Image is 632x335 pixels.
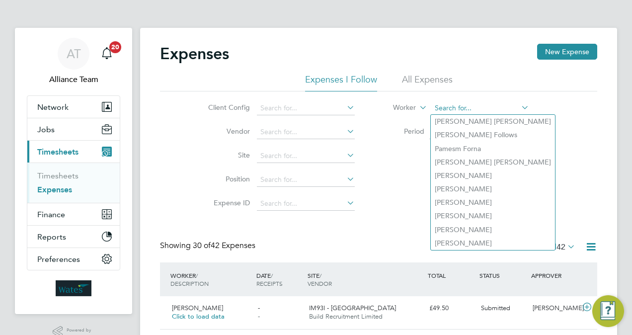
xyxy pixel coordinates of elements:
span: / [196,271,198,279]
div: STATUS [477,266,529,284]
span: - [258,304,260,312]
div: TOTAL [425,266,477,284]
label: Site [205,151,250,160]
a: Go to home page [27,280,120,296]
span: 20 [109,41,121,53]
div: DATE [254,266,306,292]
span: VENDOR [308,279,332,287]
span: Preferences [37,254,80,264]
li: All Expenses [402,74,453,91]
span: Click to load data [172,312,225,321]
span: 42 Expenses [193,241,255,251]
span: Finance [37,210,65,219]
span: DESCRIPTION [170,279,209,287]
button: Timesheets [27,141,120,163]
a: 20 [97,38,117,70]
label: Worker [371,103,416,113]
button: Preferences [27,248,120,270]
span: - [258,312,260,321]
span: Alliance Team [27,74,120,85]
span: RECEIPTS [256,279,283,287]
label: Vendor [205,127,250,136]
button: Reports [27,226,120,248]
span: 30 of [193,241,211,251]
input: Search for... [431,101,529,115]
div: £49.50 [425,300,477,317]
span: [PERSON_NAME] [172,304,223,312]
span: Submitted [481,304,510,312]
span: Reports [37,232,66,242]
span: Timesheets [37,147,79,157]
a: ATAlliance Team [27,38,120,85]
label: Expense ID [205,198,250,207]
span: Jobs [37,125,55,134]
button: Engage Resource Center [592,295,624,327]
label: Client Config [205,103,250,112]
nav: Main navigation [15,28,132,314]
div: Showing [160,241,257,251]
input: Search for... [257,101,355,115]
span: Powered by [67,326,94,335]
a: Expenses [37,185,72,194]
li: [PERSON_NAME] [PERSON_NAME] [431,115,555,128]
div: [PERSON_NAME] [529,300,580,317]
li: Expenses I Follow [305,74,377,91]
div: WORKER [168,266,254,292]
span: / [319,271,321,279]
li: [PERSON_NAME] [431,196,555,209]
div: SITE [305,266,425,292]
li: [PERSON_NAME] [431,237,555,250]
li: [PERSON_NAME] [PERSON_NAME] [431,156,555,169]
li: [PERSON_NAME] [431,209,555,223]
a: Timesheets [37,171,79,180]
button: Finance [27,203,120,225]
li: [PERSON_NAME] [431,169,555,182]
div: Timesheets [27,163,120,203]
label: Submitted [518,242,575,252]
li: Pamesm Forna [431,142,555,156]
span: Network [37,102,69,112]
button: Jobs [27,118,120,140]
label: Position [205,174,250,183]
input: Search for... [257,149,355,163]
input: Search for... [257,197,355,211]
h2: Expenses [160,44,229,64]
input: Search for... [257,173,355,187]
input: Search for... [257,125,355,139]
button: Network [27,96,120,118]
span: 42 [556,242,565,252]
span: Build Recruitment Limited [309,312,383,321]
span: AT [67,47,81,60]
img: wates-logo-retina.png [56,280,91,296]
button: New Expense [537,44,597,60]
div: APPROVER [529,266,580,284]
span: IM93I - [GEOGRAPHIC_DATA] [309,304,396,312]
li: [PERSON_NAME] [431,223,555,237]
label: Period [380,127,424,136]
span: / [271,271,273,279]
li: [PERSON_NAME] Follows [431,128,555,142]
li: [PERSON_NAME] [431,182,555,196]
